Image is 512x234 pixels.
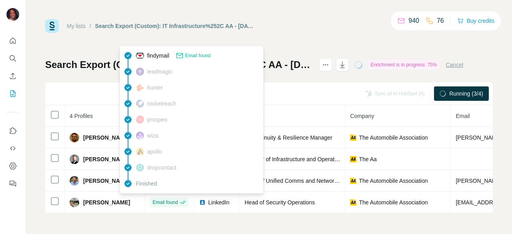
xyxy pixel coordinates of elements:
[70,113,93,119] span: 4 Profiles
[136,132,144,140] img: provider wiza logo
[6,51,19,66] button: Search
[136,52,144,60] img: provider findymail logo
[70,176,79,186] img: Avatar
[90,22,91,30] li: /
[70,133,79,142] img: Avatar
[67,23,86,29] a: My lists
[147,164,176,172] span: dropcontact
[83,177,130,185] span: [PERSON_NAME]
[70,198,79,207] img: Avatar
[147,116,168,124] span: prospeo
[136,164,144,172] img: provider dropcontact logo
[244,178,366,184] span: Head of Unified Comms and Network Operations
[152,199,178,206] span: Email found
[147,100,176,108] span: rocketreach
[6,8,19,21] img: Avatar
[199,199,206,206] img: LinkedIn logo
[147,148,162,156] span: apollo
[350,134,356,141] img: company-logo
[45,58,312,71] h1: Search Export (Custom): IT Infrastructure%252C AA - [DATE] 09:31
[136,116,144,124] img: provider prospeo logo
[456,113,470,119] span: Email
[6,34,19,48] button: Quick start
[147,68,173,76] span: leadmagic
[359,177,428,185] span: The Automobile Association
[350,113,374,119] span: Company
[6,176,19,191] button: Feedback
[136,68,144,76] img: provider leadmagic logo
[359,198,428,206] span: The Automobile Association
[244,156,345,162] span: Director of Infrastructure and Operations
[350,178,356,184] img: company-logo
[136,148,144,156] img: provider apollo logo
[136,180,157,188] span: Finished
[446,61,463,69] button: Cancel
[350,199,356,206] img: company-logo
[368,60,439,70] div: Enrichment is in progress: 75%
[6,69,19,83] button: Enrich CSV
[147,84,163,92] span: hunter
[70,154,79,164] img: Avatar
[359,155,376,163] span: The Aa
[147,132,158,140] span: wiza
[437,16,444,26] p: 76
[6,124,19,138] button: Use Surfe on LinkedIn
[83,198,130,206] span: [PERSON_NAME]
[6,159,19,173] button: Dashboard
[244,113,264,119] span: Job title
[208,198,229,206] span: LinkedIn
[95,22,254,30] div: Search Export (Custom): IT Infrastructure%252C AA - [DATE] 09:31
[136,100,144,108] img: provider rocketreach logo
[244,134,332,141] span: IT Continuity & Resilience Manager
[185,52,210,59] span: Email found
[6,141,19,156] button: Use Surfe API
[408,16,419,26] p: 940
[147,52,169,60] span: findymail
[136,84,144,91] img: provider hunter logo
[6,86,19,101] button: My lists
[244,199,315,206] span: Head of Security Operations
[319,58,332,71] button: actions
[45,19,59,33] img: Surfe Logo
[83,155,130,163] span: [PERSON_NAME]
[359,134,428,142] span: The Automobile Association
[449,90,483,98] span: Running (3/4)
[457,15,494,26] button: Buy credits
[83,134,140,142] span: [PERSON_NAME] Eagles
[350,156,356,162] img: company-logo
